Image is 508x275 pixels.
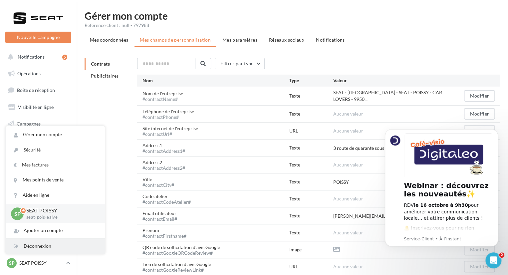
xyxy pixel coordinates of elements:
[142,97,183,102] div: #contractName#
[4,166,73,180] a: Calendrier
[5,257,71,269] a: SP SEAT POISSY
[14,210,21,217] span: SP
[289,93,333,99] div: Texte
[9,26,124,50] div: Débuter sur les Réseaux Sociaux
[54,224,88,229] span: Conversations
[53,208,80,234] button: Conversations
[142,193,196,204] div: Code atelier
[26,116,113,123] div: Associer Facebook à Digitaleo
[289,77,333,84] div: Type
[269,37,304,43] span: Réseaux sociaux
[91,73,119,79] span: Publicitaires
[115,224,125,229] span: Aide
[26,190,116,232] div: ✔️ Toutes ces conditions sont réunies ? Commencez l'association depuis " " en cliquant sur " ".
[333,77,451,84] div: Valeur
[26,127,116,148] div: 👉 Assurez-vous d' de vos pages.
[333,145,384,151] div: 3 route de quarante sous
[333,128,363,134] span: Aucune valeur
[80,208,107,234] button: Tâches
[84,88,127,95] p: Environ 8 minutes
[5,224,22,229] span: Accueil
[316,37,345,43] span: Notifications
[375,121,508,272] iframe: Intercom notifications message
[18,54,45,60] span: Notifications
[289,246,333,253] div: Image
[9,50,124,66] div: Suivez ce pas à pas et si besoin, écrivez-nous à
[26,155,116,183] div: 👉 Pour Instagram, vous devez obligatoirement utiliser un ET le
[142,90,188,102] div: Nom de l'entreprise
[142,244,225,255] div: QR code de sollicitation d’avis Google
[6,142,105,157] a: Sécurité
[142,166,185,170] div: #contractAddress2#
[333,179,349,185] div: POISSY
[12,114,121,124] div: 1Associer Facebook à Digitaleo
[142,132,198,137] div: #contractUrl#
[4,67,73,81] a: Opérations
[142,210,182,221] div: Email utilisateur
[90,37,128,43] span: Mes coordonnées
[333,230,363,235] span: Aucune valeur
[464,108,495,120] button: Modifier
[142,200,191,204] div: #contractCodeAtelier#
[333,162,363,167] span: Aucune valeur
[26,169,116,182] b: relier à votre page Facebook.
[215,58,265,69] button: Filtrer par type
[6,157,105,172] a: Mes factures
[142,77,289,84] div: Nom
[142,183,174,187] div: #contractCity#
[62,55,67,60] div: 5
[5,32,71,43] button: Nouvelle campagne
[17,121,41,126] span: Campagnes
[7,88,27,95] p: 3 étapes
[142,149,185,153] div: #contractAddress1#
[289,128,333,134] div: URL
[333,89,451,103] span: SEAT - [GEOGRAPHIC_DATA] - SEAT - POISSY - CAR LOVERS - 9950...
[17,71,41,76] span: Opérations
[17,87,55,93] span: Boîte de réception
[18,104,54,110] span: Visibilité en ligne
[464,90,495,102] button: Modifier
[333,264,363,269] span: Aucune valeur
[289,111,333,117] div: Texte
[142,115,194,120] div: #contractPhone#
[26,214,94,220] p: seat-pois-ealve
[6,239,105,254] div: Déconnexion
[117,3,129,15] div: Fermer
[222,37,257,43] span: Mes paramètres
[4,100,73,114] a: Visibilité en ligne
[4,50,70,64] button: Notifications 5
[142,268,211,272] div: #contractGoogleReviewLink#
[4,83,73,97] a: Boîte de réception
[28,224,51,229] span: Actualités
[54,3,80,14] h1: Tâches
[333,196,363,201] span: Aucune valeur
[26,207,94,214] p: SEAT POISSY
[289,144,333,151] div: Texte
[142,227,192,238] div: Prenom
[4,133,73,147] a: Contacts
[6,172,105,187] a: Mes points de vente
[289,195,333,202] div: Texte
[289,178,333,185] div: Texte
[142,217,177,221] div: #contractEmail#
[9,260,15,266] span: SP
[142,261,216,272] div: Lien de sollicitation d'avis Google
[142,234,186,238] div: #contractFirstname#
[27,208,53,234] button: Actualités
[289,161,333,168] div: Texte
[26,204,106,224] b: Gérer mon compte > Réseaux sociaux> Comptes Facebook/Instagram
[333,111,363,117] span: Aucune valeur
[142,108,199,120] div: Téléphone de l'entreprise
[85,11,500,21] h1: Gérer mon compte
[84,224,102,229] span: Tâches
[6,127,105,142] a: Gérer mon compte
[6,188,105,203] a: Aide en ligne
[142,159,190,170] div: Address2
[289,229,333,236] div: Texte
[43,72,104,78] div: Service-Client de Digitaleo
